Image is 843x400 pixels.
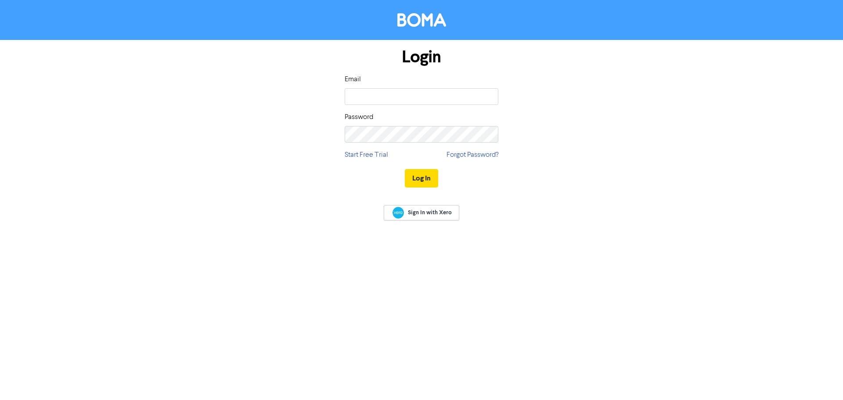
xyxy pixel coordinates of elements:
button: Log In [405,169,438,187]
h1: Login [345,47,498,67]
a: Forgot Password? [447,150,498,160]
label: Email [345,74,361,85]
span: Sign In with Xero [408,209,452,216]
a: Start Free Trial [345,150,388,160]
img: BOMA Logo [397,13,446,27]
label: Password [345,112,373,123]
a: Sign In with Xero [384,205,459,220]
img: Xero logo [393,207,404,219]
